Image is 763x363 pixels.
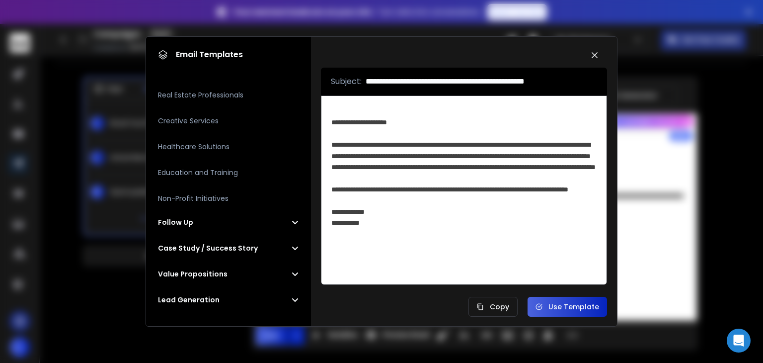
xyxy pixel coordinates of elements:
h1: Email Templates [158,49,243,61]
h3: Education and Training [158,168,238,178]
h3: Healthcare Solutions [158,142,229,152]
button: Copy [468,297,518,317]
h3: Real Estate Professionals [158,90,243,100]
button: Value Propositions [158,269,299,279]
button: Case Study / Success Story [158,243,299,253]
div: Open Intercom Messenger [727,329,751,353]
p: Subject: [331,76,362,88]
button: Follow Up [158,217,299,227]
button: Use Template [528,297,607,317]
h3: Non-Profit Initiatives [158,193,229,203]
h3: Creative Services [158,116,219,126]
button: Lead Generation [158,295,299,305]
